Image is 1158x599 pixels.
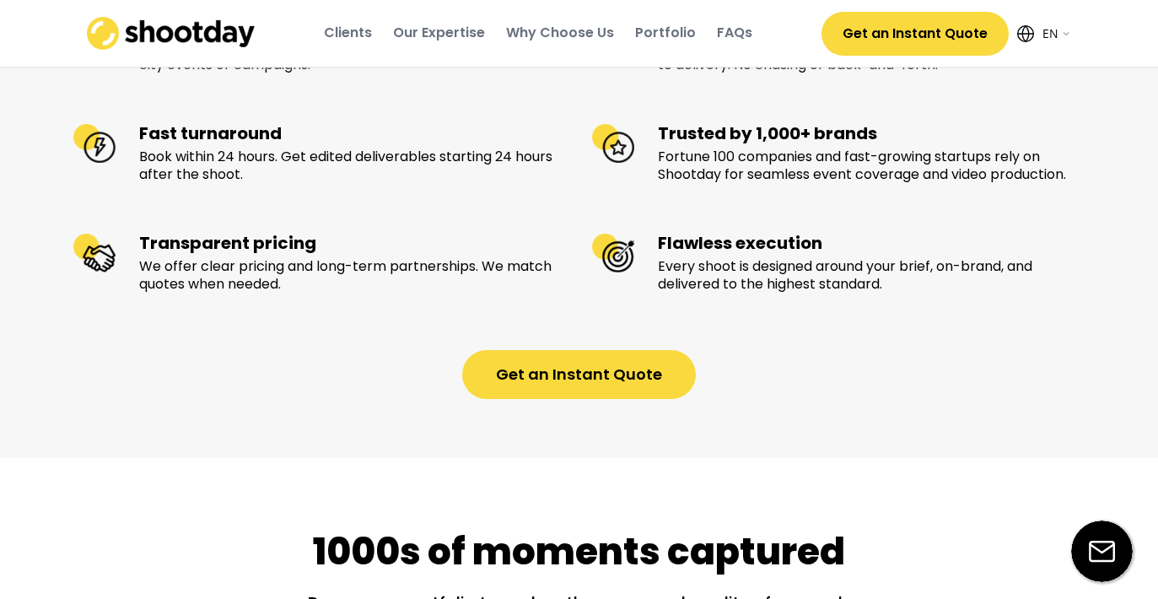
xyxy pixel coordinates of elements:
div: FAQs [717,24,752,42]
div: Flawless execution [658,232,1085,254]
div: 1000s of moments captured [313,526,845,578]
img: Fast turnaround [73,122,116,165]
img: shootday_logo.png [87,17,256,50]
div: Transparent pricing [139,232,567,254]
div: Trusted by 1,000+ brands [658,122,1085,144]
img: Trusted by 1,000+ brands [592,122,634,165]
img: Flawless execution [592,232,634,274]
button: Get an Instant Quote [462,350,696,399]
div: Why Choose Us [506,24,614,42]
div: Every shoot is designed around your brief, on-brand, and delivered to the highest standard. [658,258,1085,294]
div: Portfolio [635,24,696,42]
div: Our Expertise [393,24,485,42]
div: Book within 24 hours. Get edited deliverables starting 24 hours after the shoot. [139,148,567,184]
div: Clients [324,24,372,42]
button: Get an Instant Quote [821,12,1009,56]
img: Icon%20feather-globe%20%281%29.svg [1017,25,1034,42]
div: Fortune 100 companies and fast-growing startups rely on Shootday for seamless event coverage and ... [658,148,1085,184]
div: Consistent quality in 150+ cities. Perfect for teams running multi-city events or campaigns. [139,39,567,74]
img: Transparent pricing [73,232,116,274]
div: A dedicated account manager handles everything from briefing to delivery. No chasing or back-and-... [658,39,1085,74]
div: We offer clear pricing and long-term partnerships. We match quotes when needed. [139,258,567,294]
iframe: Webchat Widget [1061,502,1137,578]
div: Fast turnaround [139,122,567,144]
